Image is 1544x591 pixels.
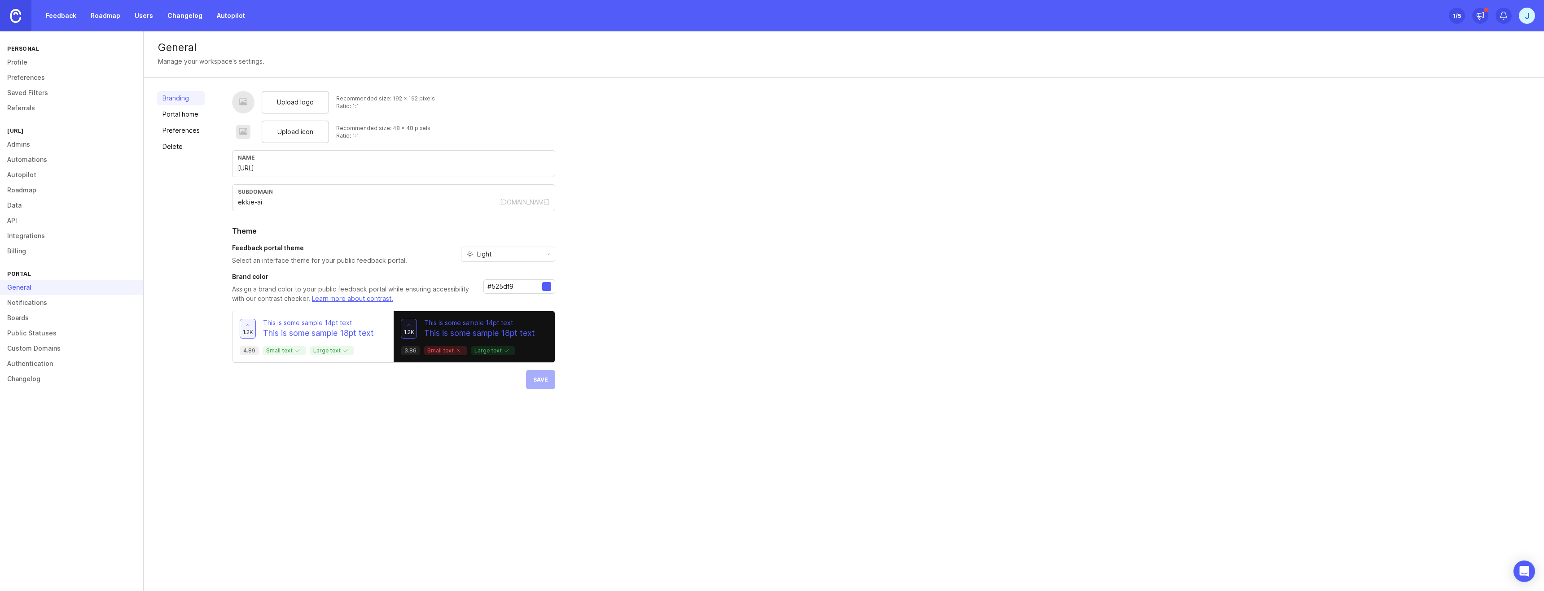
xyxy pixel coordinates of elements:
a: Preferences [157,123,205,138]
div: Recommended size: 192 x 192 pixels [336,95,435,102]
div: .[DOMAIN_NAME] [498,198,549,207]
svg: toggle icon [540,251,555,258]
button: 1.2k [240,319,256,339]
p: This is some sample 18pt text [263,327,374,339]
a: Portal home [157,107,205,122]
a: Changelog [162,8,208,24]
div: Open Intercom Messenger [1513,561,1535,582]
p: Small text [427,347,464,354]
p: Small text [266,347,303,354]
span: 1.2k [243,328,253,336]
div: Ratio: 1:1 [336,132,430,139]
a: Users [129,8,158,24]
div: Manage your workspace's settings. [158,56,264,66]
svg: prefix icon Sun [466,251,474,258]
h2: Theme [232,226,555,236]
p: 4.89 [243,347,255,354]
img: Canny Home [10,9,21,23]
p: Large text [474,347,512,354]
p: Large text [313,347,351,354]
div: subdomain [238,188,549,195]
div: toggle menu [461,247,555,262]
p: Assign a brand color to your public feedback portal while ensuring accessibility with our contras... [232,285,476,304]
button: 1.2k [401,319,417,339]
button: j [1519,8,1535,24]
div: Ratio: 1:1 [336,102,435,110]
p: This is some sample 18pt text [424,327,535,339]
a: Feedback [40,8,82,24]
h3: Feedback portal theme [232,243,407,252]
span: 1.2k [404,328,414,336]
div: Name [238,154,549,161]
p: Select an interface theme for your public feedback portal. [232,256,407,265]
span: Light [477,249,491,259]
a: Roadmap [85,8,126,24]
a: Branding [157,91,205,105]
h3: Brand color [232,272,476,281]
span: Upload icon [277,127,313,137]
span: Upload logo [277,97,314,107]
button: 1/5 [1449,8,1465,24]
div: 1 /5 [1453,9,1461,22]
p: This is some sample 14pt text [263,318,374,327]
div: Recommended size: 48 x 48 pixels [336,124,430,132]
a: Autopilot [211,8,250,24]
div: General [158,42,1530,53]
input: Subdomain [238,197,498,207]
a: Delete [157,139,205,154]
p: This is some sample 14pt text [424,318,535,327]
a: Learn more about contrast. [312,295,393,302]
p: 3.86 [404,347,417,354]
